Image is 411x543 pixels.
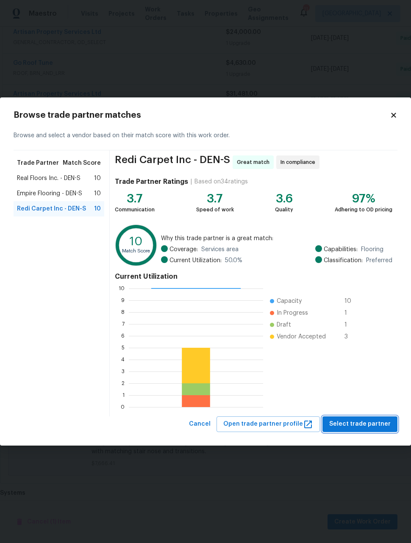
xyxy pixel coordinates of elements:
span: Empire Flooring - DEN-S [17,189,82,198]
div: 3.7 [115,194,155,203]
span: Trade Partner [17,159,59,167]
button: Open trade partner profile [217,416,320,432]
div: 97% [335,194,392,203]
div: 3.7 [196,194,234,203]
span: 10 [94,205,101,213]
div: Quality [275,205,293,214]
span: Redi Carpet Inc - DEN-S [17,205,86,213]
text: 5 [122,345,125,350]
span: In compliance [280,158,319,166]
text: Match Score [122,249,150,253]
span: Select trade partner [329,419,391,429]
span: 1 [344,321,358,329]
span: 10 [344,297,358,305]
text: 6 [121,333,125,338]
h2: Browse trade partner matches [14,111,390,119]
span: Match Score [63,159,101,167]
text: 8 [121,310,125,315]
span: Open trade partner profile [223,419,313,429]
div: | [188,177,194,186]
text: 4 [121,357,125,362]
span: Flooring [361,245,383,254]
span: Vendor Accepted [277,332,326,341]
text: 7 [122,321,125,327]
span: In Progress [277,309,308,317]
text: 1 [122,393,125,398]
span: 10 [94,189,101,198]
span: Capabilities: [324,245,358,254]
text: 0 [121,404,125,410]
text: 10 [130,235,143,247]
div: Adhering to OD pricing [335,205,392,214]
div: Communication [115,205,155,214]
span: Coverage: [169,245,198,254]
div: 3.6 [275,194,293,203]
span: Redi Carpet Inc - DEN-S [115,155,230,169]
span: Why this trade partner is a great match: [161,234,392,243]
span: Real Floors Inc. - DEN-S [17,174,81,183]
text: 2 [122,381,125,386]
div: Based on 34 ratings [194,177,248,186]
span: Preferred [366,256,392,265]
span: Current Utilization: [169,256,222,265]
h4: Current Utilization [115,272,392,281]
text: 3 [122,369,125,374]
span: 3 [344,332,358,341]
span: Great match [237,158,273,166]
span: Services area [201,245,239,254]
text: 9 [121,298,125,303]
div: Browse and select a vendor based on their match score with this work order. [14,121,397,150]
span: Draft [277,321,291,329]
h4: Trade Partner Ratings [115,177,188,186]
span: Cancel [189,419,211,429]
button: Cancel [186,416,214,432]
text: 10 [119,286,125,291]
span: Capacity [277,297,302,305]
span: 10 [94,174,101,183]
button: Select trade partner [322,416,397,432]
div: Speed of work [196,205,234,214]
span: 50.0 % [225,256,242,265]
span: Classification: [324,256,363,265]
span: 1 [344,309,358,317]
